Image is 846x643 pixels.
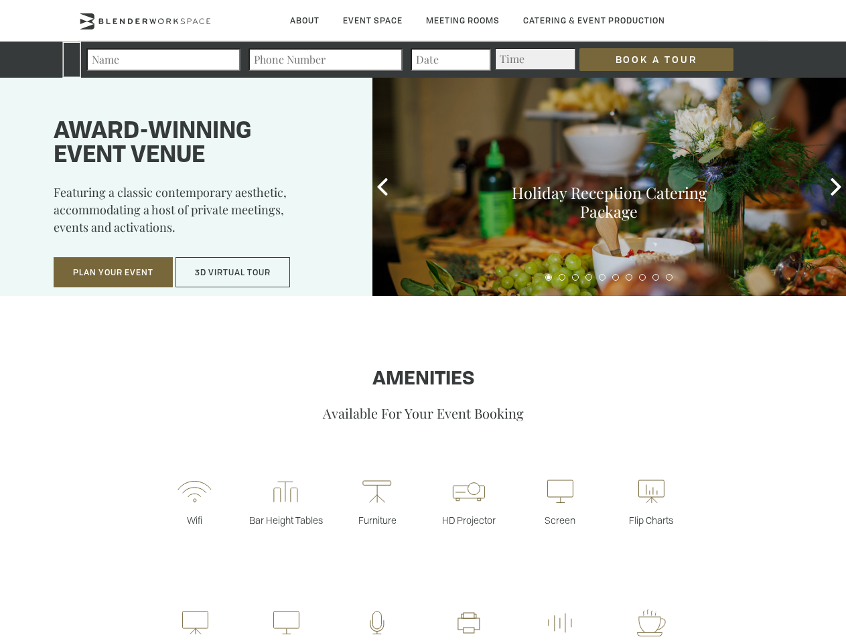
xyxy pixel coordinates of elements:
input: Date [411,48,491,71]
p: Available For Your Event Booking [42,404,804,422]
input: Book a Tour [579,48,733,71]
input: Phone Number [249,48,403,71]
h1: Award-winning event venue [54,120,339,168]
p: Screen [514,514,606,526]
p: Furniture [332,514,423,526]
button: 3D Virtual Tour [175,257,290,288]
input: Name [86,48,240,71]
button: Plan Your Event [54,257,173,288]
p: Featuring a classic contemporary aesthetic, accommodating a host of private meetings, events and ... [54,184,339,245]
a: Holiday Reception Catering Package [512,182,707,222]
p: Wifi [149,514,240,526]
p: Bar Height Tables [240,514,332,526]
p: Flip Charts [606,514,697,526]
h1: Amenities [42,369,804,390]
p: HD Projector [423,514,514,526]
